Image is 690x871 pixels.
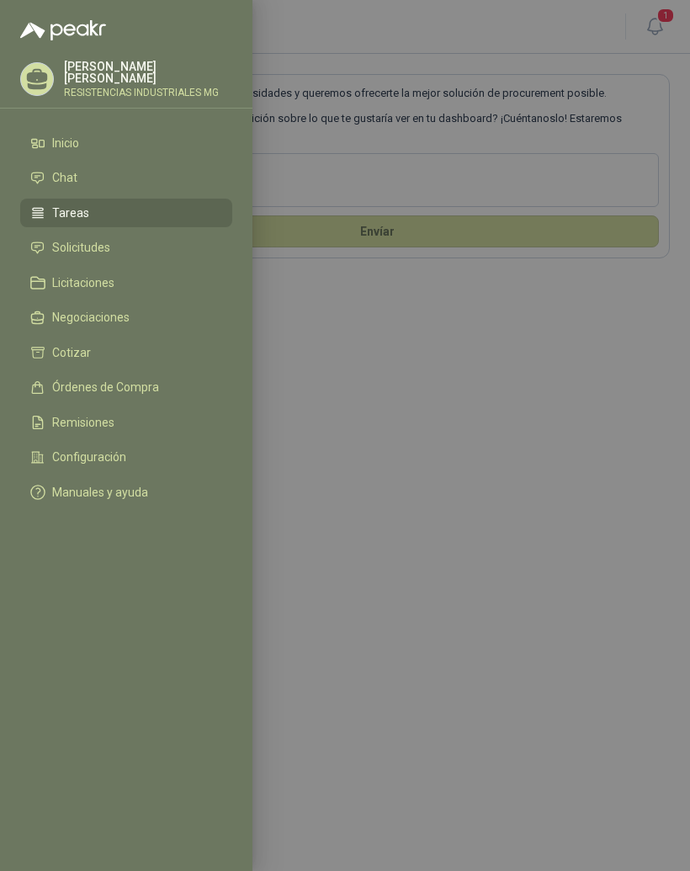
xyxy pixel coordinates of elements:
a: Negociaciones [20,304,232,332]
a: Remisiones [20,408,232,437]
span: Manuales y ayuda [52,486,148,499]
a: Inicio [20,129,232,157]
span: Tareas [52,206,89,220]
span: Licitaciones [52,276,114,289]
span: Cotizar [52,346,91,359]
p: [PERSON_NAME] [PERSON_NAME] [64,61,232,84]
span: Chat [52,171,77,184]
span: Negociaciones [52,311,130,324]
a: Órdenes de Compra [20,374,232,402]
span: Órdenes de Compra [52,380,159,394]
img: Logo peakr [20,20,106,40]
a: Manuales y ayuda [20,478,232,507]
p: RESISTENCIAS INDUSTRIALES MG [64,88,232,98]
span: Solicitudes [52,241,110,254]
a: Chat [20,164,232,193]
a: Cotizar [20,338,232,367]
a: Tareas [20,199,232,227]
span: Remisiones [52,416,114,429]
span: Configuración [52,450,126,464]
a: Configuración [20,443,232,472]
a: Licitaciones [20,268,232,297]
span: Inicio [52,136,79,150]
a: Solicitudes [20,234,232,263]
